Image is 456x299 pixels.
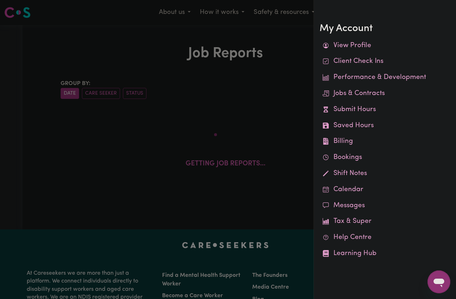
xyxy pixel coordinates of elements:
button: Close [320,3,331,14]
a: Help Centre [320,230,450,246]
a: Performance & Development [320,70,450,86]
a: Messages [320,198,450,214]
a: Submit Hours [320,102,450,118]
a: Client Check Ins [320,54,450,70]
a: Billing [320,134,450,150]
h3: My Account [320,23,450,35]
a: Shift Notes [320,166,450,182]
a: Saved Hours [320,118,450,134]
iframe: Button to launch messaging window [427,270,450,293]
a: Jobs & Contracts [320,86,450,102]
a: Bookings [320,150,450,166]
a: Calendar [320,182,450,198]
a: View Profile [320,38,450,54]
a: Learning Hub [320,246,450,262]
a: Tax & Super [320,214,450,230]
